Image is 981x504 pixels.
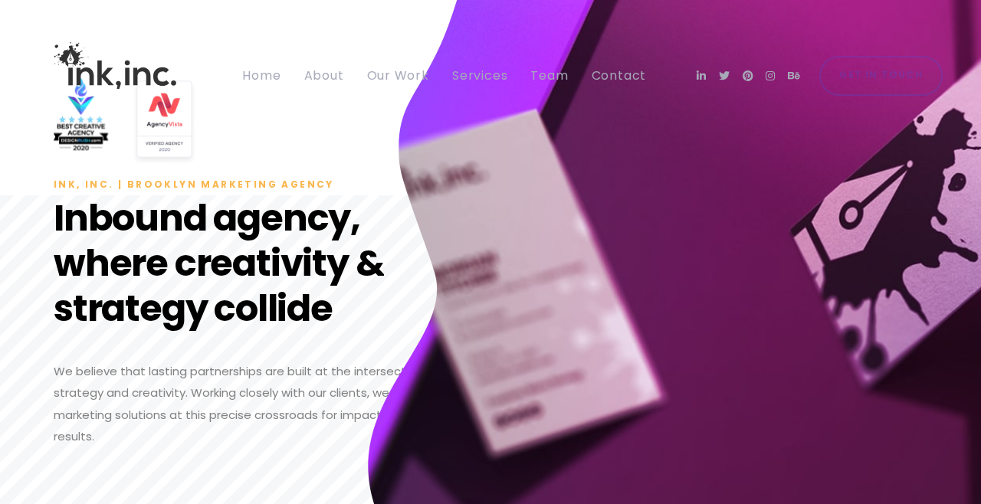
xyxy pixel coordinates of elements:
[54,177,334,191] span: Ink, Inc. | Brooklyn Marketing Agency
[54,192,360,244] span: Inbound agency,
[452,67,507,84] span: Services
[54,385,431,401] span: strategy and creativity. Working closely with our clients, we design
[54,407,422,423] span: marketing solutions at this precise crossroads for impact-driven
[530,67,568,84] span: Team
[38,14,192,117] img: Ink, Inc. | Marketing Agency
[54,428,94,444] span: results.
[839,67,922,84] span: Get in Touch
[304,67,344,84] span: About
[367,67,429,84] span: Our Work
[54,363,438,379] span: We believe that lasting partnerships are built at the intersection of
[592,67,647,84] span: Contact
[54,237,384,289] span: where creativity &
[819,56,943,96] a: Get in Touch
[242,67,281,84] span: Home
[54,283,333,334] span: strategy collide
